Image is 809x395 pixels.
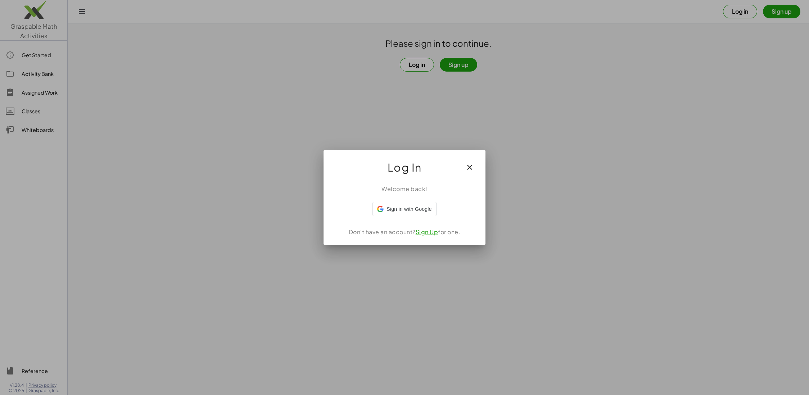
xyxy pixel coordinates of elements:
div: Sign in with Google [372,202,436,216]
a: Sign Up [416,228,438,236]
div: Don't have an account? for one. [332,228,477,236]
div: Welcome back! [332,185,477,193]
span: Sign in with Google [387,205,431,213]
span: Log In [388,159,422,176]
